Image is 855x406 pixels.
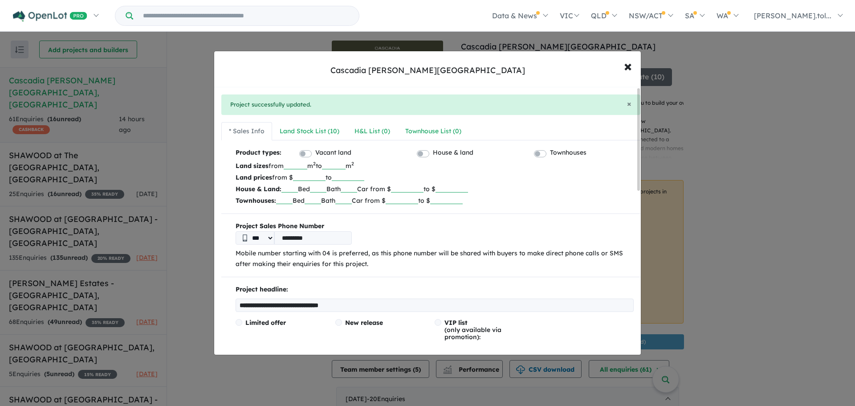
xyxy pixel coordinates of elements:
[345,319,383,327] span: New release
[229,126,265,137] div: * Sales Info
[236,173,272,181] b: Land prices
[444,319,468,327] span: VIP list
[405,126,461,137] div: Townhouse List ( 0 )
[444,319,501,341] span: (only available via promotion):
[236,183,634,195] p: Bed Bath Car from $ to $
[330,65,525,76] div: Cascadia [PERSON_NAME][GEOGRAPHIC_DATA]
[351,160,354,167] sup: 2
[315,148,351,158] label: Vacant land
[236,284,634,295] p: Project headline:
[236,172,634,183] p: from $ to
[627,100,631,108] button: Close
[236,148,281,160] b: Product types:
[236,185,281,193] b: House & Land:
[236,162,269,170] b: Land sizes
[433,148,473,158] label: House & land
[236,248,634,270] p: Mobile number starting with 04 is preferred, as this phone number will be shared with buyers to m...
[627,98,631,109] span: ×
[754,11,831,20] span: [PERSON_NAME].tol...
[221,94,640,115] div: Project successfully updated.
[624,56,632,75] span: ×
[243,234,247,242] img: Phone icon
[236,221,634,232] b: Project Sales Phone Number
[236,160,634,172] p: from m to m
[236,197,276,205] b: Townhouses:
[354,126,390,137] div: H&L List ( 0 )
[313,160,316,167] sup: 2
[135,6,357,25] input: Try estate name, suburb, builder or developer
[280,126,339,137] div: Land Stock List ( 10 )
[236,195,634,206] p: Bed Bath Car from $ to $
[245,319,286,327] span: Limited offer
[550,148,586,158] label: Townhouses
[13,11,87,22] img: Openlot PRO Logo White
